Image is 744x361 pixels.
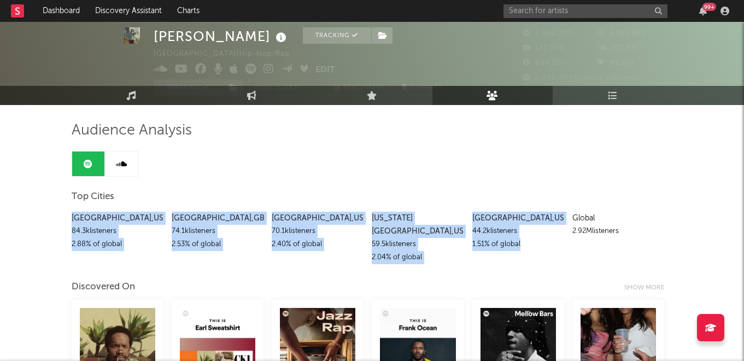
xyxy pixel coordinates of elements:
[272,238,364,251] div: 2.40 % of global
[503,4,667,18] input: Search for artists
[699,7,707,15] button: 99+
[172,212,263,225] div: [GEOGRAPHIC_DATA] , GB
[343,81,385,95] span: Benchmark
[372,212,464,238] div: [US_STATE][GEOGRAPHIC_DATA] , US
[372,251,464,264] div: 2.04 % of global
[172,238,263,251] div: 2.53 % of global
[72,238,163,251] div: 2.88 % of global
[597,60,634,67] span: 95,573
[72,212,163,225] div: [GEOGRAPHIC_DATA] , US
[472,238,564,251] div: 1.51 % of global
[523,60,567,67] span: 844,000
[523,74,640,81] span: 2,948,484 Monthly Listeners
[315,63,335,77] button: Edit
[702,3,716,11] div: 99 +
[624,281,673,294] div: Show more
[328,79,391,96] a: Benchmark
[72,190,114,203] span: Top Cities
[472,225,564,238] div: 44.2k listeners
[72,124,192,137] span: Audience Analysis
[523,30,572,37] span: 2,386,270
[72,225,163,238] div: 84.3k listeners
[572,225,664,238] div: 2.92M listeners
[410,85,442,91] span: Summary
[272,225,364,238] div: 70.1k listeners
[272,212,364,225] div: [GEOGRAPHIC_DATA] , US
[303,27,371,44] button: Tracking
[72,281,135,294] div: Discovered On
[154,27,289,45] div: [PERSON_NAME]
[372,238,464,251] div: 59.5k listeners
[396,79,448,96] button: Summary
[597,45,639,52] span: 267,335
[303,85,317,91] em: Off
[172,225,263,238] div: 74.1k listeners
[249,79,323,96] button: Email AlertsOff
[154,48,302,61] div: [GEOGRAPHIC_DATA] | Hip-Hop/Rap
[572,212,664,225] div: Global
[154,79,222,96] button: Tracking
[472,212,564,225] div: [GEOGRAPHIC_DATA] , US
[597,30,646,37] span: 1,160,502
[523,45,565,52] span: 127,000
